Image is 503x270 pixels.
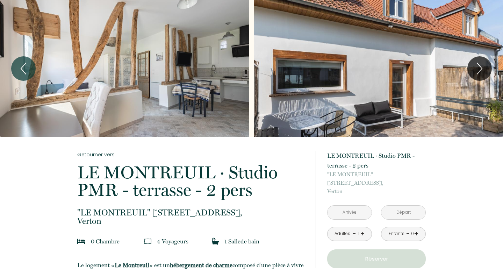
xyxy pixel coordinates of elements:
button: Réserver [327,249,426,268]
div: Enfants [389,230,404,237]
img: guests [144,238,151,245]
button: Previous [11,56,36,81]
div: 0 [411,230,414,237]
strong: hébergement de charme [170,262,232,269]
a: - [352,228,356,239]
a: Retourner vers [77,151,307,158]
a: + [414,228,418,239]
div: Adultes [335,230,350,237]
p: LE MONTREUIL · Studio PMR - terrasse - 2 pers [77,164,307,199]
a: - [406,228,410,239]
button: Next [467,56,492,81]
p: 0 Chambre [91,236,120,246]
span: "LE MONTREUIL" [STREET_ADDRESS], [77,208,307,217]
p: 1 Salle de bain [224,236,259,246]
div: 1 [357,230,360,237]
input: Départ [381,206,425,219]
span: s [186,238,188,245]
strong: Le Montreuil [115,262,149,269]
input: Arrivée [328,206,372,219]
a: + [360,228,365,239]
p: Verton [327,170,426,196]
p: LE MONTREUIL · Studio PMR - terrasse - 2 pers [327,151,426,170]
p: Verton [77,208,307,225]
p: Réserver [330,255,423,263]
p: 4 Voyageur [157,236,188,246]
span: "LE MONTREUIL" [STREET_ADDRESS], [327,170,426,187]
